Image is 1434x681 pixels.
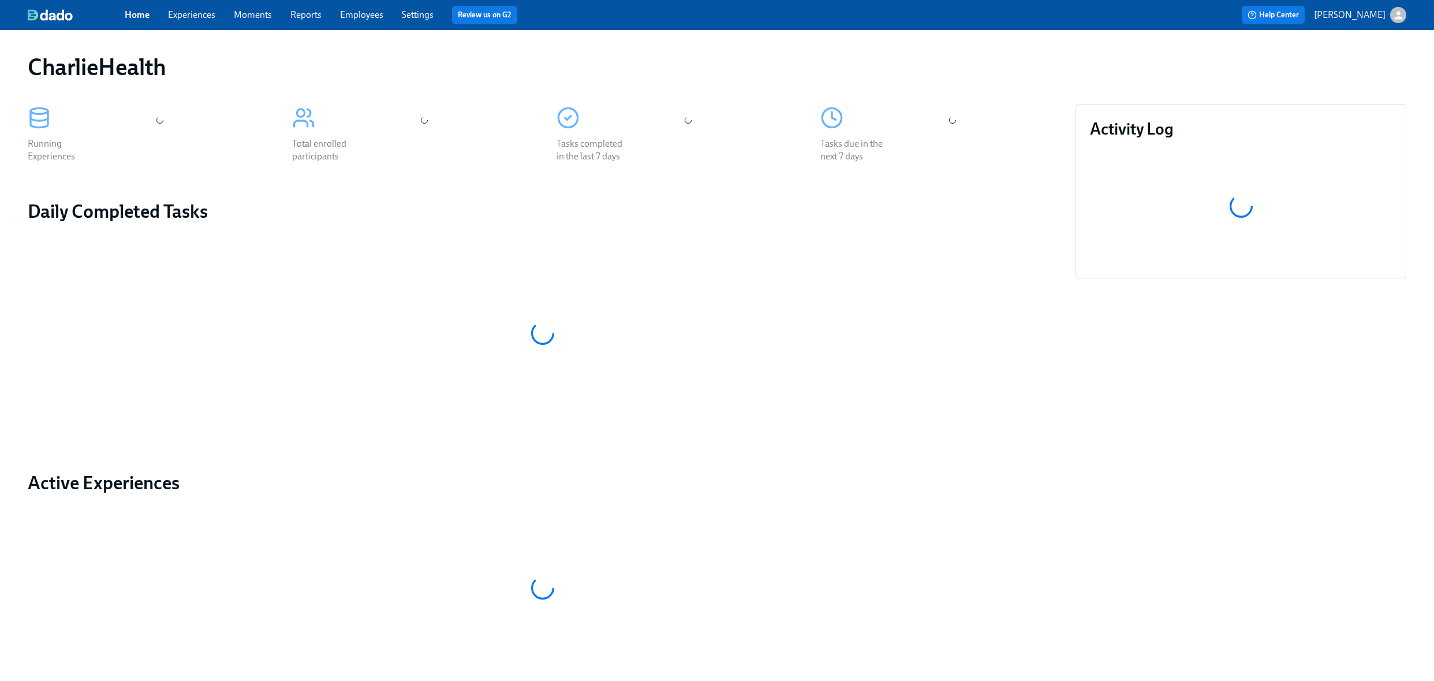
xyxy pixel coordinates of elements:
[28,9,73,21] img: dado
[1314,7,1406,23] button: [PERSON_NAME]
[125,9,150,20] a: Home
[402,9,434,20] a: Settings
[820,137,894,163] div: Tasks due in the next 7 days
[557,137,630,163] div: Tasks completed in the last 7 days
[290,9,322,20] a: Reports
[452,6,517,24] button: Review us on G2
[168,9,215,20] a: Experiences
[1090,118,1392,139] h3: Activity Log
[1248,9,1299,21] span: Help Center
[458,9,511,21] a: Review us on G2
[28,9,125,21] a: dado
[1314,9,1386,21] p: [PERSON_NAME]
[340,9,383,20] a: Employees
[234,9,272,20] a: Moments
[28,200,1057,223] h2: Daily Completed Tasks
[292,137,366,163] div: Total enrolled participants
[28,471,1057,494] a: Active Experiences
[28,53,166,81] h1: CharlieHealth
[1242,6,1305,24] button: Help Center
[28,137,102,163] div: Running Experiences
